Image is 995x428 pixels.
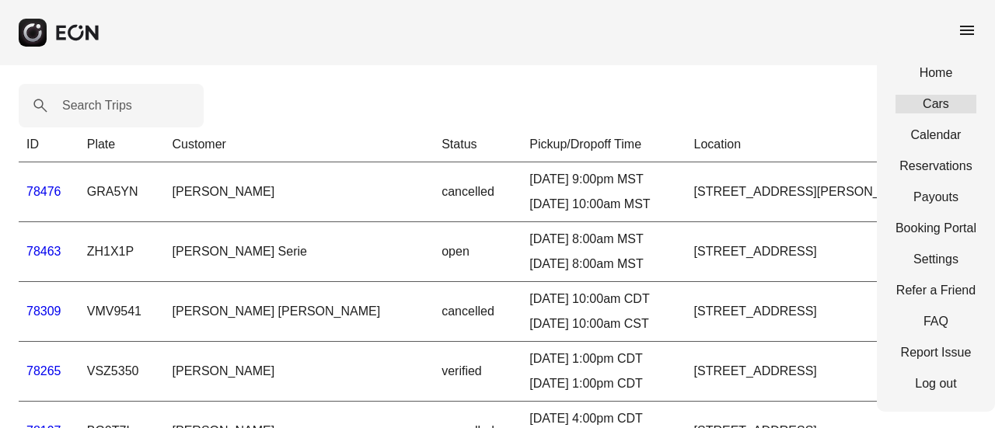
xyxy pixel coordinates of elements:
a: 78476 [26,185,61,198]
th: ID [19,127,79,162]
div: [DATE] 1:00pm CDT [529,374,678,393]
div: [DATE] 1:00pm CDT [529,350,678,368]
div: [DATE] 4:00pm CDT [529,409,678,428]
a: Reservations [895,157,976,176]
th: Pickup/Dropoff Time [522,127,686,162]
td: VSZ5350 [79,342,165,402]
div: [DATE] 8:00am MST [529,230,678,249]
td: [STREET_ADDRESS] [686,222,976,282]
a: 78309 [26,304,61,318]
a: Booking Portal [895,219,976,238]
span: menu [958,21,976,40]
td: [PERSON_NAME] [PERSON_NAME] [165,282,435,342]
td: ZH1X1P [79,222,165,282]
th: Customer [165,127,435,162]
a: Calendar [895,126,976,144]
a: Home [895,64,976,82]
a: Refer a Friend [895,281,976,300]
td: [PERSON_NAME] [165,342,435,402]
td: [STREET_ADDRESS][PERSON_NAME] [686,162,976,222]
label: Search Trips [62,96,132,115]
div: [DATE] 8:00am MST [529,255,678,273]
td: cancelled [434,282,522,342]
th: Plate [79,127,165,162]
td: GRA5YN [79,162,165,222]
a: Report Issue [895,343,976,362]
a: Cars [895,95,976,113]
div: [DATE] 10:00am CST [529,315,678,333]
a: 78265 [26,364,61,378]
td: [STREET_ADDRESS] [686,342,976,402]
td: VMV9541 [79,282,165,342]
div: [DATE] 9:00pm MST [529,170,678,189]
a: Payouts [895,188,976,207]
th: Location [686,127,976,162]
a: Settings [895,250,976,269]
td: verified [434,342,522,402]
td: [STREET_ADDRESS] [686,282,976,342]
td: [PERSON_NAME] [165,162,435,222]
th: Status [434,127,522,162]
a: 78463 [26,245,61,258]
div: [DATE] 10:00am CDT [529,290,678,308]
td: [PERSON_NAME] Serie [165,222,435,282]
td: cancelled [434,162,522,222]
div: [DATE] 10:00am MST [529,195,678,214]
td: open [434,222,522,282]
a: Log out [895,374,976,393]
a: FAQ [895,312,976,331]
